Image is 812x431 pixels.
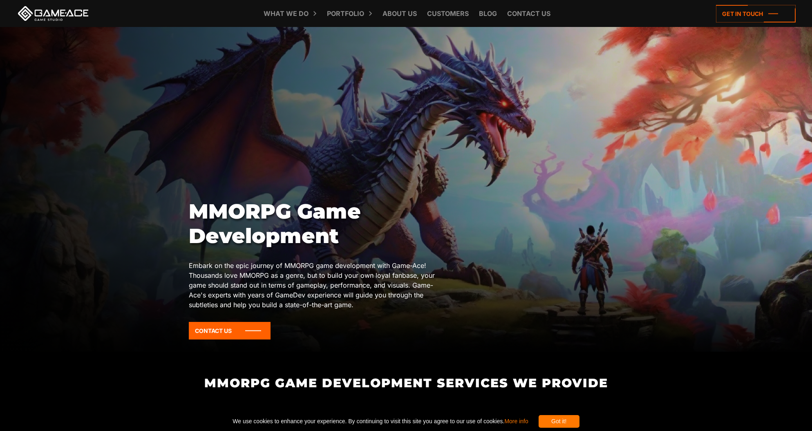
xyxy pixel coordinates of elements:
a: Get in touch [716,5,796,22]
a: More info [504,418,528,424]
h1: MMORPG Game Development [189,199,450,248]
p: Embark on the epic journey of MMORPG game development with Game-Ace! Thousands love MMORPG as a g... [189,261,450,310]
div: Got it! [539,415,579,428]
a: Contact Us [189,322,271,339]
span: We use cookies to enhance your experience. By continuing to visit this site you agree to our use ... [233,415,528,428]
h2: MMORPG Game Development Services We Provide [188,376,624,390]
